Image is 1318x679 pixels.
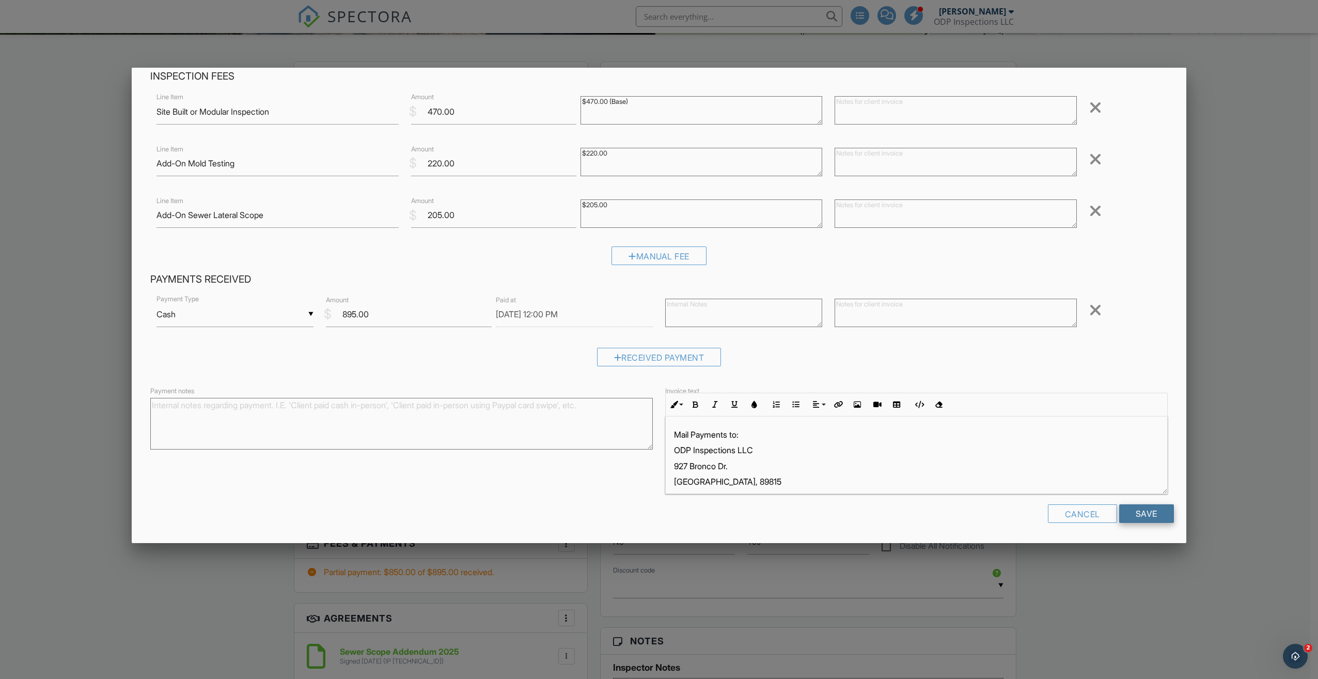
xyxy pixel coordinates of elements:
[674,476,1159,487] p: [GEOGRAPHIC_DATA], 89815
[409,103,417,120] div: $
[156,295,199,304] label: Payment Type
[580,148,822,176] textarea: $220.00
[409,207,417,224] div: $
[705,395,725,414] button: Italic (Ctrl+I)
[786,395,806,414] button: Unordered List
[744,395,764,414] button: Colors
[766,395,786,414] button: Ordered List
[156,92,183,102] label: Line Item
[597,355,721,365] a: Received Payment
[674,444,1159,456] p: ODP Inspections LLC
[411,145,434,154] label: Amount
[665,387,699,396] label: Invoice text
[725,395,744,414] button: Underline (Ctrl+U)
[411,196,434,206] label: Amount
[1119,504,1174,523] input: Save
[496,296,516,305] label: Paid at
[929,395,948,414] button: Clear Formatting
[324,305,332,323] div: $
[580,96,822,125] textarea: $470.00 (Base)
[150,70,1168,83] h4: Inspection Fees
[611,246,707,265] div: Manual Fee
[580,199,822,228] textarea: $205.00
[887,395,906,414] button: Insert Table
[411,92,434,102] label: Amount
[674,460,1159,472] p: 927 Bronco Dr.
[1304,644,1312,652] span: 2
[156,196,183,206] label: Line Item
[409,155,417,172] div: $
[867,395,887,414] button: Insert Video
[828,395,848,414] button: Insert Link (Ctrl+K)
[674,429,1159,440] p: Mail Payments to:
[326,296,349,305] label: Amount
[808,395,828,414] button: Align
[848,395,867,414] button: Insert Image (Ctrl+P)
[597,348,721,366] div: Received Payment
[1048,504,1117,523] div: Cancel
[150,387,194,396] label: Payment notes
[909,395,929,414] button: Code View
[611,253,707,264] a: Manual Fee
[156,145,183,154] label: Line Item
[1283,644,1308,669] iframe: Intercom live chat
[150,273,1168,286] h4: Payments Received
